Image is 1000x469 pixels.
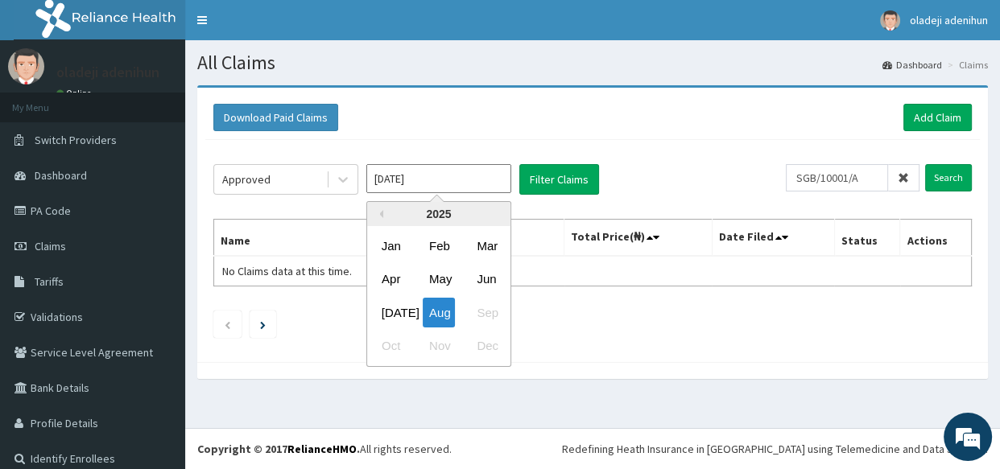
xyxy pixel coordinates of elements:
[367,229,510,363] div: month 2025-08
[910,13,988,27] span: oladeji adenihun
[93,135,222,298] span: We're online!
[35,239,66,253] span: Claims
[519,164,599,195] button: Filter Claims
[56,65,159,80] p: oladeji adenihun
[366,164,511,193] input: Select Month and Year
[264,8,303,47] div: Minimize live chat window
[375,231,407,261] div: Choose January 2025
[222,171,271,187] div: Approved
[900,220,972,257] th: Actions
[30,80,65,121] img: d_794563401_company_1708531726252_794563401
[260,317,266,331] a: Next page
[56,88,95,99] a: Online
[423,298,455,327] div: Choose August 2025
[185,428,1000,469] footer: All rights reserved.
[214,220,405,257] th: Name
[367,202,510,226] div: 2025
[8,48,44,84] img: User Image
[786,164,888,191] input: Search by HMO ID
[84,90,271,111] div: Chat with us now
[562,441,988,457] div: Redefining Heath Insurance in [GEOGRAPHIC_DATA] using Telemedicine and Data Science!
[224,317,231,331] a: Previous page
[375,210,383,218] button: Previous Year
[35,133,117,147] span: Switch Providers
[712,220,834,257] th: Date Filed
[882,58,942,72] a: Dashboard
[222,264,352,278] span: No Claims data at this time.
[197,52,988,73] h1: All Claims
[423,231,455,261] div: Choose February 2025
[880,10,900,31] img: User Image
[213,104,338,131] button: Download Paid Claims
[925,164,972,191] input: Search
[834,220,900,257] th: Status
[287,442,357,456] a: RelianceHMO
[423,265,455,294] div: Choose May 2025
[375,265,407,294] div: Choose April 2025
[944,58,988,72] li: Claims
[903,104,972,131] a: Add Claim
[35,274,64,289] span: Tariffs
[564,220,713,257] th: Total Price(₦)
[197,442,360,456] strong: Copyright © 2017 .
[35,168,87,183] span: Dashboard
[375,298,407,327] div: Choose July 2025
[470,265,502,294] div: Choose June 2025
[8,305,307,361] textarea: Type your message and hit 'Enter'
[470,231,502,261] div: Choose March 2025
